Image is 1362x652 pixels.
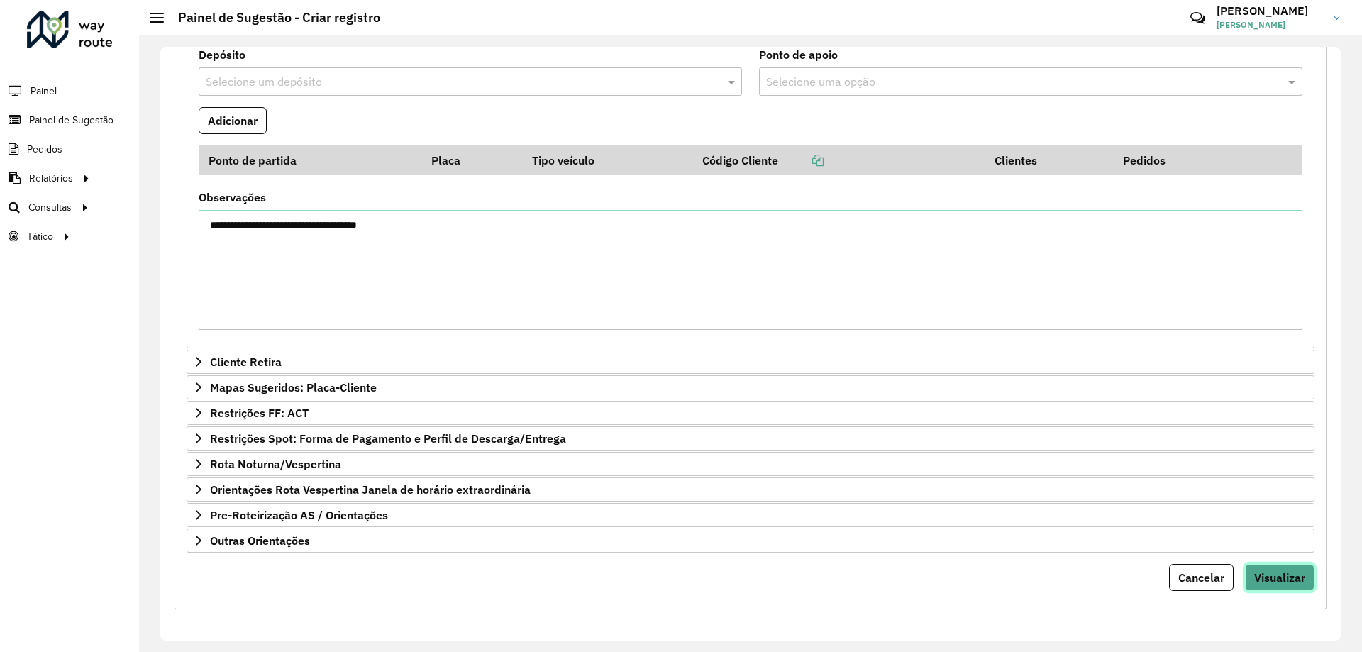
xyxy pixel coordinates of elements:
[1183,3,1213,33] a: Contato Rápido
[210,356,282,368] span: Cliente Retira
[187,401,1314,425] a: Restrições FF: ACT
[1217,4,1323,18] h3: [PERSON_NAME]
[199,107,267,134] button: Adicionar
[1245,564,1314,591] button: Visualizar
[31,84,57,99] span: Painel
[759,46,838,63] label: Ponto de apoio
[29,113,113,128] span: Painel de Sugestão
[210,382,377,393] span: Mapas Sugeridos: Placa-Cliente
[27,229,53,244] span: Tático
[1217,18,1323,31] span: [PERSON_NAME]
[210,433,566,444] span: Restrições Spot: Forma de Pagamento e Perfil de Descarga/Entrega
[28,200,72,215] span: Consultas
[778,153,824,167] a: Copiar
[187,426,1314,451] a: Restrições Spot: Forma de Pagamento e Perfil de Descarga/Entrega
[199,145,421,175] th: Ponto de partida
[692,145,985,175] th: Código Cliente
[210,458,341,470] span: Rota Noturna/Vespertina
[187,350,1314,374] a: Cliente Retira
[1113,145,1242,175] th: Pedidos
[421,145,522,175] th: Placa
[199,46,245,63] label: Depósito
[187,529,1314,553] a: Outras Orientações
[187,503,1314,527] a: Pre-Roteirização AS / Orientações
[1254,570,1305,585] span: Visualizar
[187,452,1314,476] a: Rota Noturna/Vespertina
[164,10,380,26] h2: Painel de Sugestão - Criar registro
[210,509,388,521] span: Pre-Roteirização AS / Orientações
[1169,564,1234,591] button: Cancelar
[210,535,310,546] span: Outras Orientações
[187,375,1314,399] a: Mapas Sugeridos: Placa-Cliente
[522,145,692,175] th: Tipo veículo
[27,142,62,157] span: Pedidos
[210,407,309,419] span: Restrições FF: ACT
[1178,570,1224,585] span: Cancelar
[210,484,531,495] span: Orientações Rota Vespertina Janela de horário extraordinária
[199,189,266,206] label: Observações
[985,145,1113,175] th: Clientes
[29,171,73,186] span: Relatórios
[187,477,1314,502] a: Orientações Rota Vespertina Janela de horário extraordinária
